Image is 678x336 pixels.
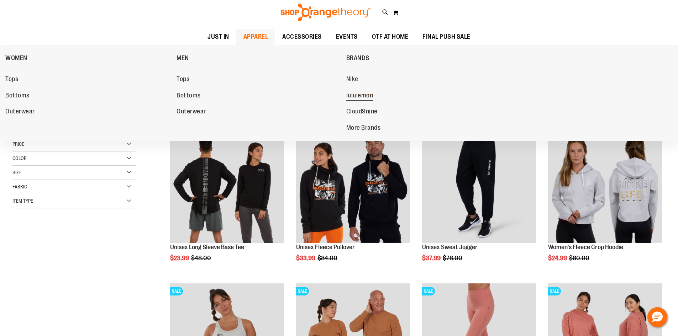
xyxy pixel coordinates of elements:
img: Product image for Unisex Long Sleeve Base Tee [170,129,284,243]
a: Unisex Fleece Pullover [296,244,355,251]
a: EVENTS [329,29,365,45]
div: product [293,126,414,280]
img: Product image for Womens Fleece Crop Hoodie [548,129,662,243]
span: FINAL PUSH SALE [422,29,471,45]
span: Item Type [12,198,33,204]
a: FINAL PUSH SALE [415,29,478,45]
span: SALE [548,287,561,295]
a: MEN [177,49,342,67]
span: $80.00 [569,255,590,262]
span: JUST IN [207,29,229,45]
span: Color [12,155,27,161]
a: JUST IN [200,29,236,45]
a: Product image for Unisex Sweat JoggerSALE [422,129,536,244]
span: EVENTS [336,29,358,45]
span: Fabric [12,184,27,190]
span: $84.00 [317,255,338,262]
a: OTF AT HOME [365,29,416,45]
img: Shop Orangetheory [279,4,372,21]
span: More Brands [346,124,381,133]
span: $23.99 [170,255,190,262]
a: Product image for Unisex Long Sleeve Base TeeSALE [170,129,284,244]
span: ACCESSORIES [282,29,322,45]
img: Product image for Unisex Sweat Jogger [422,129,536,243]
span: Price [12,141,24,147]
a: Product image for Unisex Fleece PulloverSALE [296,129,410,244]
div: product [545,126,666,280]
span: WOMEN [5,54,27,63]
img: Product image for Unisex Fleece Pullover [296,129,410,243]
span: Bottoms [5,92,30,101]
span: SALE [170,287,183,295]
span: APPAREL [243,29,268,45]
a: APPAREL [236,29,275,45]
span: Size [12,170,21,175]
button: Hello, have a question? Let’s chat. [647,307,667,327]
span: lululemon [346,92,373,101]
a: Outerwear [177,105,339,118]
span: Bottoms [177,92,201,101]
a: Bottoms [177,89,339,102]
a: Tops [177,73,339,86]
span: Outerwear [5,108,35,117]
span: Tops [5,75,18,84]
span: OTF AT HOME [372,29,409,45]
span: Nike [346,75,358,84]
span: $37.99 [422,255,442,262]
a: Product image for Womens Fleece Crop HoodieSALE [548,129,662,244]
span: BRANDS [346,54,369,63]
span: $48.00 [191,255,212,262]
a: Women's Fleece Crop Hoodie [548,244,623,251]
span: $33.99 [296,255,316,262]
a: BRANDS [346,49,514,67]
span: $78.00 [443,255,463,262]
a: WOMEN [5,49,173,67]
a: ACCESSORIES [275,29,329,45]
div: product [419,126,540,280]
span: SALE [296,287,309,295]
a: Unisex Long Sleeve Base Tee [170,244,244,251]
div: product [167,126,288,280]
span: SALE [422,287,435,295]
span: Outerwear [177,108,206,117]
span: Cloud9nine [346,108,378,117]
span: MEN [177,54,189,63]
span: Tops [177,75,189,84]
span: $24.99 [548,255,568,262]
a: Unisex Sweat Jogger [422,244,478,251]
